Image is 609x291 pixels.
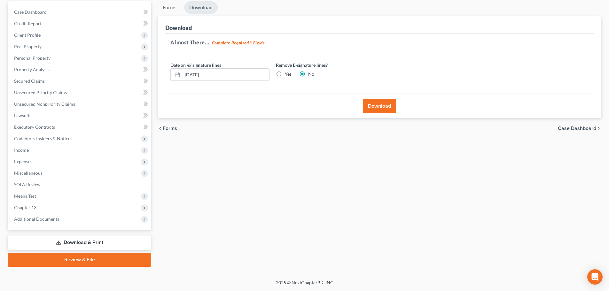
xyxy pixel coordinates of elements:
[170,39,589,46] h5: Almost There...
[9,179,151,190] a: SOFA Review
[170,62,221,68] label: Date on /s/ signature lines
[9,121,151,133] a: Executory Contracts
[14,55,51,61] span: Personal Property
[14,136,72,141] span: Codebtors Insiders & Notices
[14,44,42,49] span: Real Property
[308,71,314,77] label: No
[14,21,42,26] span: Credit Report
[158,126,163,131] i: chevron_left
[276,62,375,68] label: Remove E-signature lines?
[14,32,41,38] span: Client Profile
[183,69,269,81] input: MM/DD/YYYY
[163,126,177,131] span: Forms
[14,193,36,199] span: Means Test
[184,1,218,14] a: Download
[14,78,45,84] span: Secured Claims
[14,90,67,95] span: Unsecured Priority Claims
[212,40,265,45] strong: Complete Required * Fields
[9,64,151,75] a: Property Analysis
[14,205,36,210] span: Chapter 13
[285,71,292,77] label: Yes
[9,98,151,110] a: Unsecured Nonpriority Claims
[14,216,59,222] span: Additional Documents
[9,6,151,18] a: Case Dashboard
[9,18,151,29] a: Credit Report
[558,126,596,131] span: Case Dashboard
[158,1,182,14] a: Forms
[14,159,32,164] span: Expenses
[122,280,487,291] div: 2025 © NextChapterBK, INC
[363,99,396,113] button: Download
[165,24,192,32] div: Download
[8,253,151,267] a: Review & File
[8,235,151,250] a: Download & Print
[14,113,31,118] span: Lawsuits
[14,67,50,72] span: Property Analysis
[14,101,75,107] span: Unsecured Nonpriority Claims
[558,126,601,131] a: Case Dashboard chevron_right
[14,124,55,130] span: Executory Contracts
[14,9,47,15] span: Case Dashboard
[9,75,151,87] a: Secured Claims
[9,87,151,98] a: Unsecured Priority Claims
[596,126,601,131] i: chevron_right
[9,110,151,121] a: Lawsuits
[14,147,29,153] span: Income
[14,170,43,176] span: Miscellaneous
[158,126,186,131] button: chevron_left Forms
[587,269,603,285] div: Open Intercom Messenger
[14,182,41,187] span: SOFA Review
